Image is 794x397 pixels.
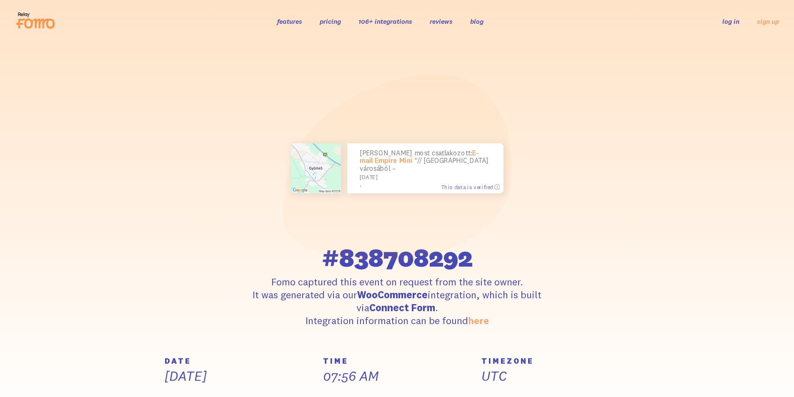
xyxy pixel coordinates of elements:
a: sign up [757,17,779,26]
strong: Connect Form [369,301,435,314]
span: This data is verified ⓘ [441,183,500,190]
p: [PERSON_NAME] most csatlakozott: // [GEOGRAPHIC_DATA] városából – . [360,149,491,187]
p: UTC [481,367,630,385]
small: [DATE] [360,174,487,180]
p: [DATE] [165,367,313,385]
a: E-mail Empire Mini * [360,149,478,165]
h5: TIME [323,357,471,365]
p: Fomo captured this event on request from the site owner. It was generated via our integration, wh... [244,275,551,327]
p: 07:56 AM [323,367,471,385]
a: reviews [430,17,453,25]
h5: TIMEZONE [481,357,630,365]
a: pricing [320,17,341,25]
a: blog [470,17,483,25]
a: log in [722,17,739,25]
span: #838708292 [322,245,473,270]
strong: WooCommerce [357,288,428,301]
a: 106+ integrations [358,17,412,25]
a: here [468,314,489,327]
img: Gy%C3%B6mr%C5%91-Hungary.png [291,143,341,193]
h5: DATE [165,357,313,365]
a: features [277,17,302,25]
